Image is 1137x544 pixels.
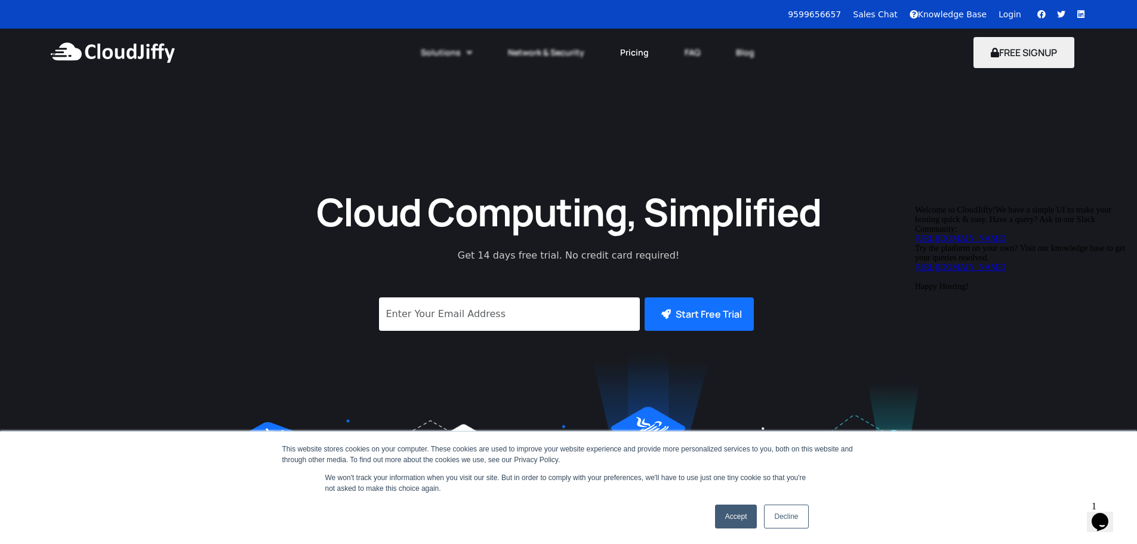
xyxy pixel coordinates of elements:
[718,39,772,66] a: Blog
[282,444,855,465] div: This website stores cookies on your computer. These cookies are used to improve your website expe...
[667,39,718,66] a: FAQ
[910,201,1125,490] iframe: chat widget
[973,37,1074,68] button: FREE SIGNUP
[5,5,215,90] span: Welcome to CloudJiffy!We have a simple UI to make your hosting quick & easy. Have a query? Ask in...
[715,505,757,528] a: Accept
[602,39,667,66] a: Pricing
[1087,496,1125,532] iframe: chat widget
[999,10,1021,19] a: Login
[788,10,841,19] a: 9599656657
[490,39,602,66] a: Network & Security
[764,505,808,528] a: Decline
[5,62,95,71] a: [URL][DOMAIN_NAME]
[405,248,733,263] p: Get 14 days free trial. No credit card required!
[403,39,490,66] a: Solutions
[300,187,837,236] h1: Cloud Computing, Simplified
[910,10,987,19] a: Knowledge Base
[973,46,1074,59] a: FREE SIGNUP
[5,33,95,42] a: [URL][DOMAIN_NAME]
[853,10,897,19] a: Sales Chat
[379,297,640,331] input: Enter Your Email Address
[5,5,220,91] div: Welcome to CloudJiffy!We have a simple UI to make your hosting quick & easy. Have a query? Ask in...
[325,472,812,494] p: We won't track your information when you visit our site. But in order to comply with your prefere...
[645,297,754,331] button: Start Free Trial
